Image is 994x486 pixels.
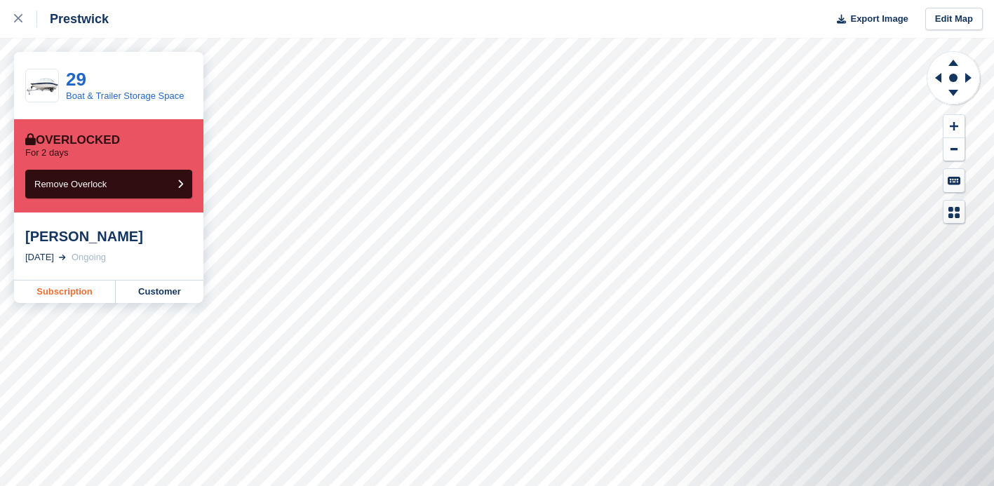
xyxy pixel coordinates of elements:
img: arrow-right-light-icn-cde0832a797a2874e46488d9cf13f60e5c3a73dbe684e267c42b8395dfbc2abf.svg [59,255,66,260]
button: Keyboard Shortcuts [943,169,965,192]
button: Map Legend [943,201,965,224]
button: Remove Overlock [25,170,192,198]
a: 29 [66,69,86,90]
a: Boat & Trailer Storage Space [66,90,184,101]
img: Boat%20&%20Trailer.jpeg [26,75,58,97]
a: Customer [116,281,203,303]
div: Overlocked [25,133,120,147]
a: Subscription [14,281,116,303]
div: [DATE] [25,250,54,264]
button: Export Image [828,8,908,31]
button: Zoom In [943,115,965,138]
div: Prestwick [37,11,109,27]
p: For 2 days [25,147,68,158]
button: Zoom Out [943,138,965,161]
a: Edit Map [925,8,983,31]
span: Export Image [850,12,908,26]
div: Ongoing [72,250,106,264]
span: Remove Overlock [34,179,107,189]
div: [PERSON_NAME] [25,228,192,245]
